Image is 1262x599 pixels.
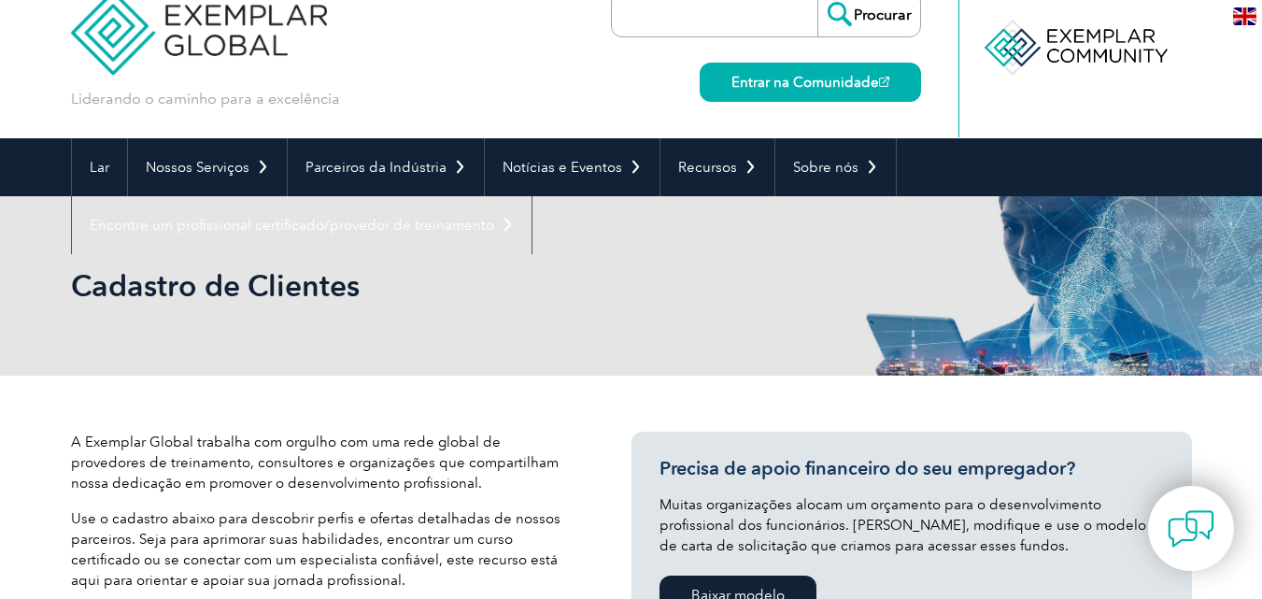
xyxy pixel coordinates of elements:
[775,138,896,196] a: Sobre nós
[793,159,858,176] font: Sobre nós
[71,434,559,492] font: A Exemplar Global trabalha com orgulho com uma rede global de provedores de treinamento, consulto...
[879,77,889,87] img: open_square.png
[485,138,659,196] a: Notícias e Eventos
[305,159,447,176] font: Parceiros da Indústria
[288,138,484,196] a: Parceiros da Indústria
[503,159,622,176] font: Notícias e Eventos
[659,457,1075,479] font: Precisa de apoio financeiro do seu empregador?
[71,90,340,107] font: Liderando o caminho para a excelência
[90,159,109,176] font: Lar
[90,217,494,234] font: Encontre um profissional certificado/provedor de treinamento
[71,267,360,304] font: Cadastro de Clientes
[128,138,287,196] a: Nossos Serviços
[71,510,560,589] font: Use o cadastro abaixo para descobrir perfis e ofertas detalhadas de nossos parceiros. Seja para a...
[660,138,774,196] a: Recursos
[1168,506,1214,552] img: contact-chat.png
[659,496,1146,554] font: Muitas organizações alocam um orçamento para o desenvolvimento profissional dos funcionários. [PE...
[72,196,532,254] a: Encontre um profissional certificado/provedor de treinamento
[72,138,127,196] a: Lar
[731,74,879,91] font: Entrar na Comunidade
[700,63,921,102] a: Entrar na Comunidade
[1233,7,1256,25] img: en
[146,159,249,176] font: Nossos Serviços
[678,159,737,176] font: Recursos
